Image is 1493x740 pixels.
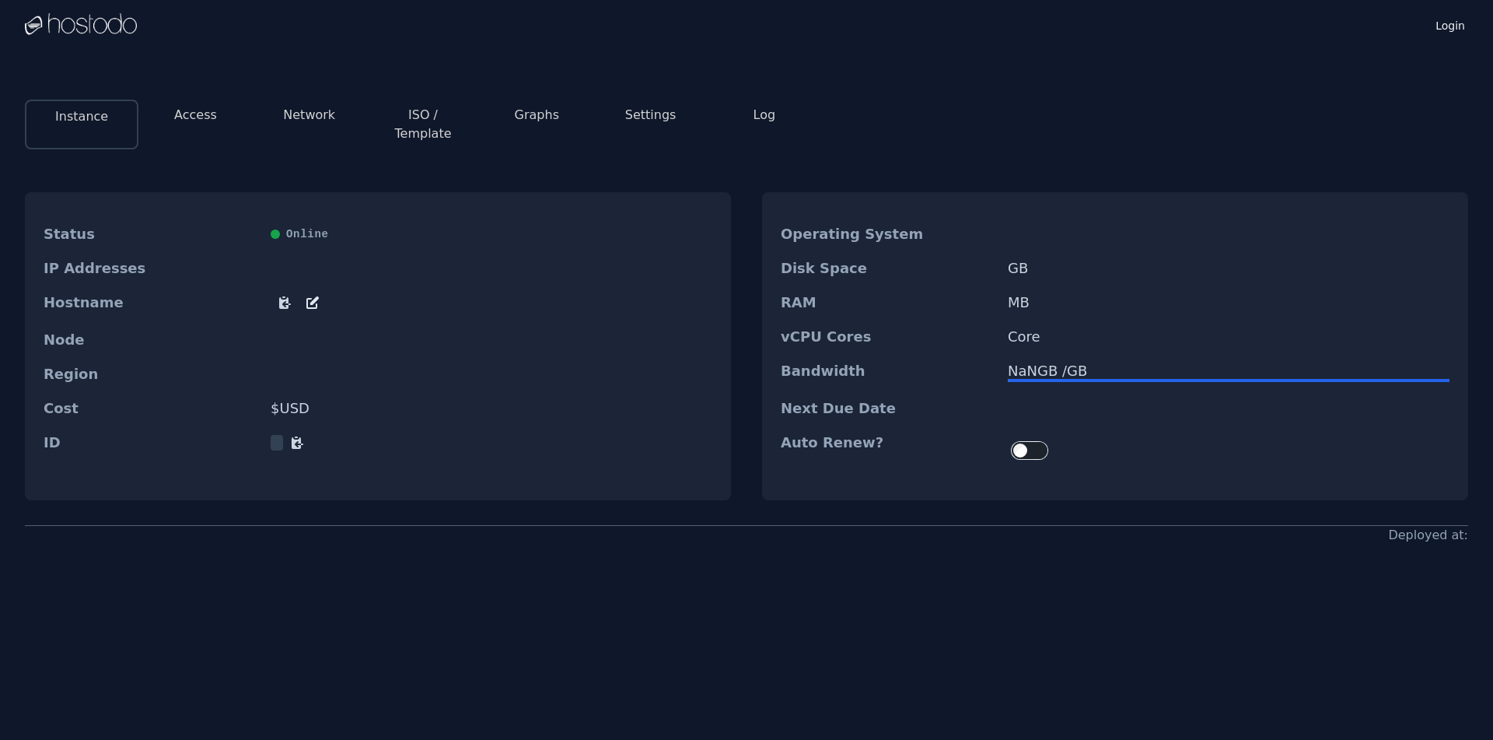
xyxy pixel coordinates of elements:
dd: MB [1008,295,1449,310]
dt: Next Due Date [781,401,995,416]
button: Network [283,106,335,125]
dt: Disk Space [781,261,995,276]
dt: Bandwidth [781,363,995,382]
div: Online [271,226,712,242]
dt: IP Addresses [44,261,258,276]
dt: Status [44,226,258,242]
button: Graphs [515,106,559,125]
dt: Operating System [781,226,995,242]
button: ISO / Template [379,106,467,143]
dt: Auto Renew? [781,435,995,466]
dt: Region [44,366,258,382]
img: Logo [25,13,137,37]
button: Log [753,106,776,125]
button: Access [174,106,217,125]
dt: vCPU Cores [781,329,995,345]
dt: Hostname [44,295,258,314]
dd: GB [1008,261,1449,276]
dd: Core [1008,329,1449,345]
dd: $ USD [271,401,712,416]
dt: Cost [44,401,258,416]
button: Settings [625,106,677,125]
div: Deployed at: [1388,526,1468,545]
dt: ID [44,435,258,451]
button: Instance [55,107,108,126]
a: Login [1432,15,1468,33]
dt: RAM [781,295,995,310]
div: NaN GB / GB [1008,363,1449,379]
dt: Node [44,332,258,348]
